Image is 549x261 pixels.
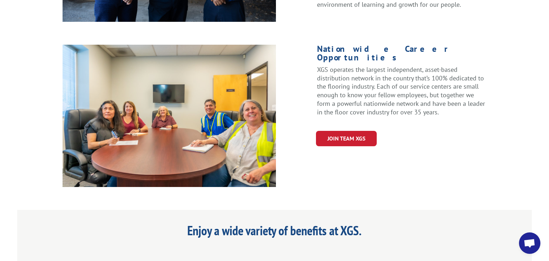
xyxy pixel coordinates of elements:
img: Chino_Shoot_Selects32 [63,45,276,187]
h1: Enjoy a wide variety of benefits at XGS. [146,224,403,241]
p: XGS operates the largest independent, asset-based distribution network in the country that’s 100%... [317,65,486,117]
a: Join Team XGS [316,131,377,146]
span: Nationwide Career Opportunities [317,43,450,63]
div: Open chat [519,232,540,254]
